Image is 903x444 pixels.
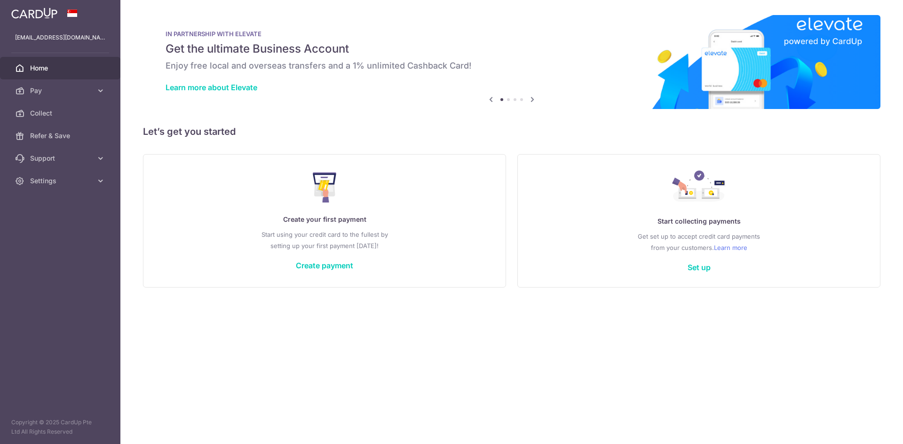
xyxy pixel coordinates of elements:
img: CardUp [11,8,57,19]
p: Start collecting payments [537,216,861,227]
img: Make Payment [313,172,337,203]
a: Learn more [714,242,747,253]
span: Support [30,154,92,163]
a: Learn more about Elevate [166,83,257,92]
p: Start using your credit card to the fullest by setting up your first payment [DATE]! [162,229,487,251]
p: Create your first payment [162,214,487,225]
span: Home [30,63,92,73]
span: Settings [30,176,92,186]
p: IN PARTNERSHIP WITH ELEVATE [166,30,858,38]
h5: Get the ultimate Business Account [166,41,858,56]
span: Pay [30,86,92,95]
img: Collect Payment [672,171,726,204]
h5: Let’s get you started [143,124,880,139]
p: Get set up to accept credit card payments from your customers. [537,231,861,253]
h6: Enjoy free local and overseas transfers and a 1% unlimited Cashback Card! [166,60,858,71]
a: Create payment [296,261,353,270]
span: Refer & Save [30,131,92,140]
span: Collect [30,109,92,118]
img: Renovation banner [143,15,880,109]
a: Set up [688,263,711,272]
p: [EMAIL_ADDRESS][DOMAIN_NAME] [15,33,105,42]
